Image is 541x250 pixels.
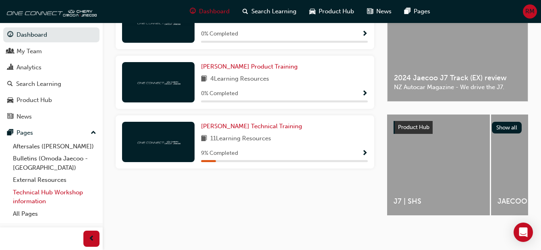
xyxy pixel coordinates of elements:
button: Show Progress [362,29,368,39]
div: Search Learning [16,79,61,89]
span: pages-icon [404,6,410,17]
span: search-icon [243,6,248,17]
button: Pages [3,125,99,140]
a: Dashboard [3,27,99,42]
button: DashboardMy TeamAnalyticsSearch LearningProduct HubNews [3,26,99,125]
a: search-iconSearch Learning [236,3,303,20]
a: J7 | SHS [387,115,490,215]
a: All Pages [10,208,99,220]
span: News [376,7,392,16]
span: 0 % Completed [201,89,238,98]
span: Show Progress [362,31,368,38]
img: oneconnect [4,3,97,19]
div: My Team [17,47,42,56]
span: Show Progress [362,90,368,98]
span: Product Hub [398,124,429,131]
button: RM [523,4,537,19]
button: Show Progress [362,89,368,99]
span: J7 | SHS [394,197,483,206]
span: pages-icon [7,129,13,137]
span: chart-icon [7,64,13,71]
span: Search Learning [251,7,296,16]
a: External Resources [10,174,99,186]
img: oneconnect [136,138,180,146]
a: news-iconNews [361,3,398,20]
a: car-iconProduct Hub [303,3,361,20]
span: news-icon [7,113,13,121]
span: RM [525,7,535,16]
span: car-icon [309,6,315,17]
span: Product Hub [319,7,354,16]
span: [PERSON_NAME] Technical Training [201,123,302,130]
a: guage-iconDashboard [183,3,236,20]
a: [PERSON_NAME] Technical Training [201,122,305,131]
div: Product Hub [17,96,52,105]
img: oneconnect [136,78,180,86]
span: news-icon [367,6,373,17]
a: My Team [3,44,99,59]
span: car-icon [7,97,13,104]
span: 2024 Jaecoo J7 Track (EX) review [394,73,521,83]
span: Show Progress [362,150,368,157]
a: Bulletins (Omoda Jaecoo - [GEOGRAPHIC_DATA]) [10,152,99,174]
span: search-icon [7,81,13,88]
a: Search Learning [3,77,99,92]
a: Product Hub [3,93,99,108]
a: Technical Hub Workshop information [10,186,99,208]
span: Pages [414,7,430,16]
span: book-icon [201,134,207,144]
div: Analytics [17,63,41,72]
span: prev-icon [89,234,95,244]
a: Aftersales ([PERSON_NAME]) [10,140,99,153]
a: Product HubShow all [394,121,522,134]
span: [PERSON_NAME] Product Training [201,63,298,70]
span: 9 % Completed [201,149,238,158]
span: 4 Learning Resources [210,74,269,84]
span: 0 % Completed [201,29,238,39]
span: NZ Autocar Magazine - We drive the J7. [394,83,521,92]
span: people-icon [7,48,13,55]
div: Open Intercom Messenger [514,223,533,242]
span: guage-icon [7,31,13,39]
a: pages-iconPages [398,3,437,20]
span: up-icon [91,128,96,138]
div: News [17,112,32,121]
span: Dashboard [199,7,230,16]
a: Analytics [3,60,99,75]
span: 11 Learning Resources [210,134,271,144]
a: News [3,109,99,124]
span: guage-icon [190,6,196,17]
a: [PERSON_NAME] Product Training [201,62,301,71]
span: book-icon [201,74,207,84]
div: Pages [17,128,33,137]
button: Show Progress [362,148,368,158]
button: Show all [492,122,522,133]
